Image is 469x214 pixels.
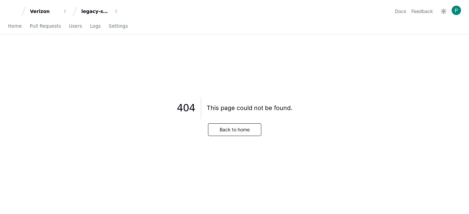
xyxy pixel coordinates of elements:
div: Verizon [30,8,59,15]
a: Pull Requests [30,19,61,34]
span: Settings [109,24,128,28]
iframe: Open customer support [448,192,466,210]
img: ACg8ocLL3vXvdba5S5V7nChXuiKYjYAj5GQFF3QGVBb6etwgLiZA=s96-c [452,6,461,15]
div: legacy-services [81,8,110,15]
span: 404 [177,102,195,114]
button: Verizon [27,5,70,17]
span: Users [69,24,82,28]
a: Logs [90,19,101,34]
span: Home [8,24,22,28]
button: legacy-services [79,5,121,17]
a: Users [69,19,82,34]
a: Docs [395,8,406,15]
span: Logs [90,24,101,28]
span: Pull Requests [30,24,61,28]
a: Settings [109,19,128,34]
button: Feedback [411,8,433,15]
div: This page could not be found. [207,103,292,113]
a: Home [8,19,22,34]
button: Back to home [208,123,261,136]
